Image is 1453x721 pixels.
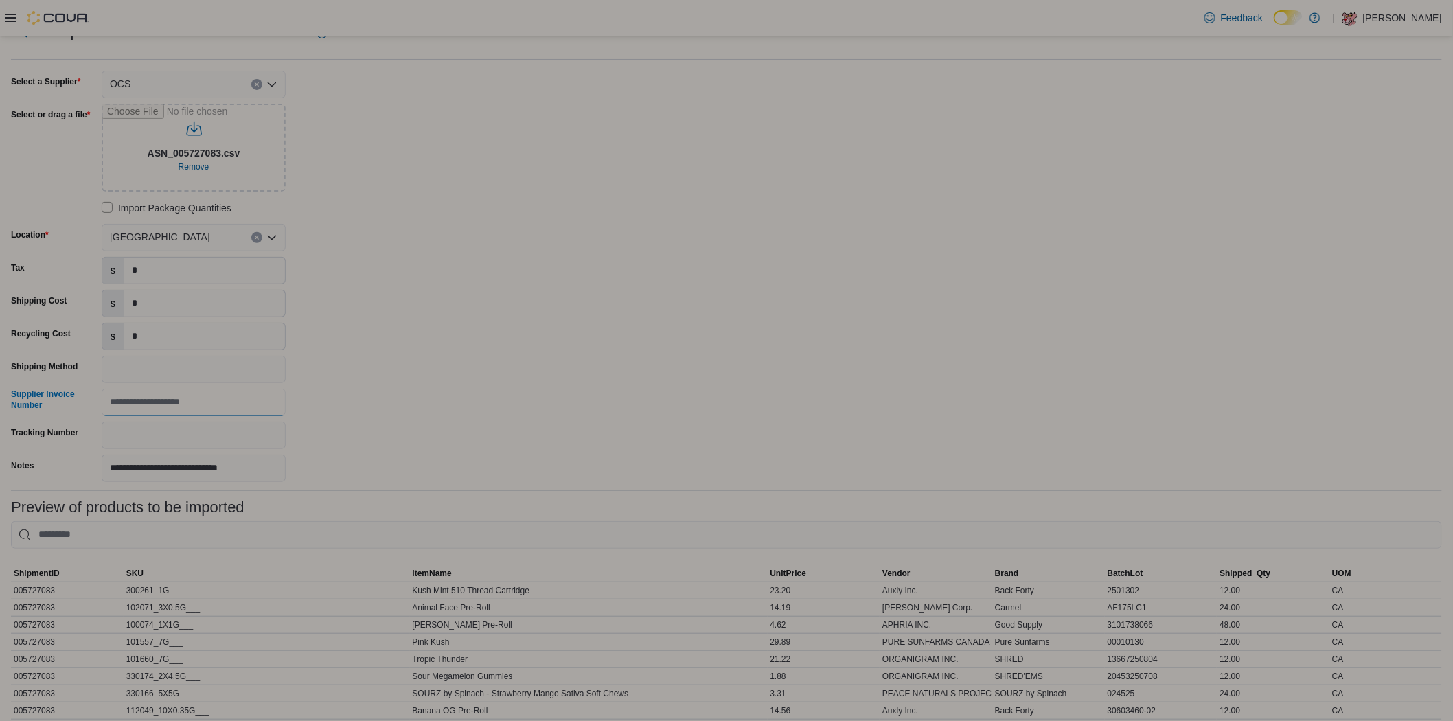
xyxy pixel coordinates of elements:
[11,389,96,411] label: Supplier Invoice Number
[992,702,1105,719] div: Back Forty
[11,499,244,516] h3: Preview of products to be imported
[11,634,124,650] div: 005727083
[995,568,1019,579] span: Brand
[410,599,768,616] div: Animal Face Pre-Roll
[992,634,1105,650] div: Pure Sunfarms
[124,599,410,616] div: 102071_3X0.5G___
[102,323,124,350] label: $
[410,582,768,599] div: Kush Mint 510 Thread Cartridge
[1105,565,1217,582] button: BatchLot
[880,565,992,582] button: Vendor
[266,79,277,90] button: Open list of options
[1341,10,1358,26] div: JASON SMITH
[880,702,992,719] div: Auxly Inc.
[992,565,1105,582] button: Brand
[1105,685,1217,702] div: 024525
[11,361,78,372] label: Shipping Method
[124,582,410,599] div: 300261_1G___
[1329,599,1442,616] div: CA
[251,232,262,243] button: Clear input
[1329,617,1442,633] div: CA
[11,582,124,599] div: 005727083
[11,427,78,438] label: Tracking Number
[126,568,144,579] span: SKU
[1333,10,1336,26] p: |
[768,599,880,616] div: 14.19
[1199,4,1268,32] a: Feedback
[413,568,452,579] span: ItemName
[124,651,410,667] div: 101660_7G___
[880,651,992,667] div: ORGANIGRAM INC.
[992,599,1105,616] div: Carmel
[1217,617,1329,633] div: 48.00
[992,617,1105,633] div: Good Supply
[880,582,992,599] div: Auxly Inc.
[1217,599,1329,616] div: 24.00
[992,582,1105,599] div: Back Forty
[1105,582,1217,599] div: 2501302
[102,200,231,216] label: Import Package Quantities
[1105,702,1217,719] div: 30603460-02
[768,617,880,633] div: 4.62
[124,702,410,719] div: 112049_10X0.35G___
[1217,702,1329,719] div: 12.00
[1329,685,1442,702] div: CA
[11,599,124,616] div: 005727083
[1217,565,1329,582] button: Shipped_Qty
[124,668,410,685] div: 330174_2X4.5G___
[992,651,1105,667] div: SHRED
[1329,651,1442,667] div: CA
[173,159,215,175] button: Clear selected files
[11,685,124,702] div: 005727083
[124,565,410,582] button: SKU
[882,568,911,579] span: Vendor
[1217,634,1329,650] div: 12.00
[768,668,880,685] div: 1.88
[179,161,209,172] span: Remove
[1217,668,1329,685] div: 12.00
[11,617,124,633] div: 005727083
[410,617,768,633] div: [PERSON_NAME] Pre-Roll
[1329,668,1442,685] div: CA
[1108,568,1143,579] span: BatchLot
[1105,668,1217,685] div: 20453250708
[14,568,60,579] span: ShipmentID
[27,11,89,25] img: Cova
[11,668,124,685] div: 005727083
[410,668,768,685] div: Sour Megamelon Gummies
[880,617,992,633] div: APHRIA INC.
[11,702,124,719] div: 005727083
[768,685,880,702] div: 3.31
[110,76,130,92] span: OCS
[992,685,1105,702] div: SOURZ by Spinach
[124,617,410,633] div: 100074_1X1G___
[124,685,410,702] div: 330166_5X5G___
[11,521,1442,549] input: This is a search bar. As you type, the results lower in the page will automatically filter.
[410,634,768,650] div: Pink Kush
[768,651,880,667] div: 21.22
[1220,568,1270,579] span: Shipped_Qty
[11,328,71,339] label: Recycling Cost
[770,568,807,579] span: UnitPrice
[102,290,124,317] label: $
[124,634,410,650] div: 101557_7G___
[1217,651,1329,667] div: 12.00
[11,76,80,87] label: Select a Supplier
[1105,634,1217,650] div: 00010130
[110,229,210,245] span: [GEOGRAPHIC_DATA]
[251,79,262,90] button: Clear input
[410,565,768,582] button: ItemName
[11,109,90,120] label: Select or drag a file
[11,460,34,471] label: Notes
[992,668,1105,685] div: SHRED'EMS
[880,685,992,702] div: PEACE NATURALS PROJECT INC.
[410,651,768,667] div: Tropic Thunder
[11,651,124,667] div: 005727083
[880,634,992,650] div: PURE SUNFARMS CANADA CORP.
[11,262,25,273] label: Tax
[1274,10,1303,25] input: Dark Mode
[1221,11,1263,25] span: Feedback
[880,668,992,685] div: ORGANIGRAM INC.
[1329,634,1442,650] div: CA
